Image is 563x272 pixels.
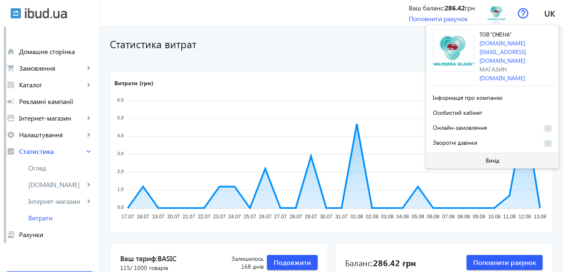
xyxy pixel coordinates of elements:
[305,214,317,220] tspan: 29.07
[267,255,318,270] button: Подовжити
[479,39,526,64] a: [DOMAIN_NAME][EMAIL_ADDRESS][DOMAIN_NAME]
[19,131,84,139] span: Налаштування
[373,257,416,268] b: 286.42 грн
[7,131,15,139] mat-icon: settings
[212,255,264,263] span: Залишилось
[7,47,15,56] mat-icon: home
[19,64,84,72] span: Замовлення
[479,32,511,38] span: ТОВ "СМЕНА"
[28,197,84,205] span: Інтернет-магазин
[430,119,555,134] button: Онлайн-замовлення5
[84,64,93,72] mat-icon: keyboard_arrow_right
[117,205,123,210] tspan: 0.0
[84,131,93,139] mat-icon: keyboard_arrow_right
[479,74,525,82] a: [DOMAIN_NAME]
[10,8,21,19] img: ibud.svg
[433,109,482,116] span: Особистий кабінет
[544,8,555,18] span: uk
[28,181,84,189] span: [DOMAIN_NAME]
[457,214,470,220] tspan: 08.08
[274,258,311,267] span: Подовжити
[158,254,177,263] span: Basic
[121,214,134,220] tspan: 17.07
[167,214,180,220] tspan: 20.07
[19,230,93,239] span: Рахунки
[213,214,226,220] tspan: 23.07
[212,255,264,271] div: 168 днів
[152,214,165,220] tspan: 19.07
[25,8,67,19] img: ibud_text.svg
[259,214,272,220] tspan: 26.07
[114,79,153,87] text: Витрати (грн)
[486,157,499,164] span: Вихід
[427,214,440,220] tspan: 06.08
[381,214,394,220] tspan: 03.08
[117,97,123,102] tspan: 6.0
[487,4,506,22] img: 324205fc776ffa642f7987116245545-eb470963fe.png
[7,230,15,239] mat-icon: receipt_long
[244,214,256,220] tspan: 25.07
[430,89,555,104] button: Інформація про компанію
[479,65,555,74] div: Магазин
[426,153,558,168] button: Вихід
[7,81,15,89] mat-icon: grid_view
[198,214,210,220] tspan: 22.07
[84,147,93,156] mat-icon: keyboard_arrow_right
[28,164,93,172] span: Огляд
[503,214,516,220] tspan: 11.08
[19,147,84,156] span: Статистика
[117,115,123,120] tspan: 5.0
[120,264,168,272] span: 115
[433,94,502,101] span: Інформація про компанію
[488,214,501,220] tspan: 10.08
[433,138,477,146] span: Зворотні дзвінки
[117,151,123,156] tspan: 3.0
[366,214,378,220] tspan: 02.08
[228,214,241,220] tspan: 24.07
[442,214,454,220] tspan: 07.08
[110,37,456,51] h1: Статистика витрат
[467,255,543,270] button: Поповнити рахунок
[430,104,555,119] button: Особистий кабінет
[396,214,409,220] tspan: 04.08
[183,214,195,220] tspan: 21.07
[137,214,149,220] tspan: 18.07
[412,214,424,220] tspan: 05.08
[345,257,416,268] div: Баланс:
[430,134,555,149] button: Зворотні дзвінки0
[117,133,123,138] tspan: 4.0
[433,124,487,131] span: Онлайн-замовлення
[117,187,123,192] tspan: 1.0
[7,97,15,106] mat-icon: campaign
[351,214,363,220] tspan: 01.08
[7,64,15,72] mat-icon: shopping_cart
[130,264,168,272] span: / 1000 товарів
[19,114,84,122] span: Інтернет-магазин
[84,181,93,189] mat-icon: keyboard_arrow_right
[473,258,536,267] span: Поповнити рахунок
[120,254,212,264] span: Ваш тариф:
[7,147,15,156] mat-icon: analytics
[335,214,348,220] tspan: 31.07
[19,47,93,56] span: Домашня сторінка
[444,3,465,12] b: 286.42
[274,214,287,220] tspan: 27.07
[19,97,93,106] span: Рекламні кампанії
[84,81,93,89] mat-icon: keyboard_arrow_right
[544,125,552,132] span: 5
[534,214,546,220] tspan: 13.08
[473,214,485,220] tspan: 09.08
[117,169,123,174] tspan: 2.0
[519,214,531,220] tspan: 12.08
[544,140,552,147] span: 0
[289,214,302,220] tspan: 28.07
[84,197,93,205] mat-icon: keyboard_arrow_right
[19,81,84,89] span: Каталог
[518,8,528,19] img: help.svg
[409,3,475,12] div: Ваш баланс: грн
[84,114,93,122] mat-icon: keyboard_arrow_right
[320,214,333,220] tspan: 30.07
[433,30,474,72] img: 324205fc776ffa642f7987116245545-eb470963fe.png
[409,14,468,23] a: Поповнити рахунок
[28,214,93,222] span: Витрати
